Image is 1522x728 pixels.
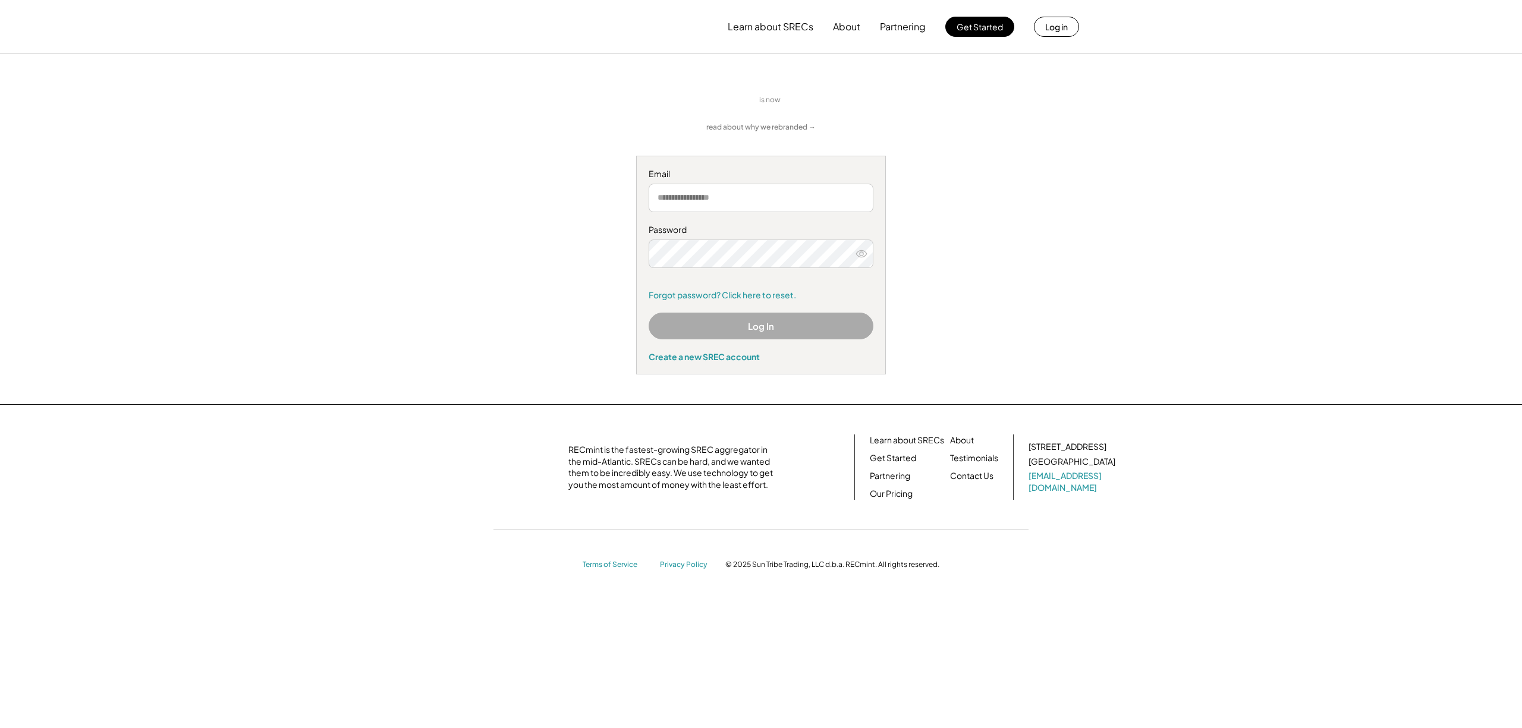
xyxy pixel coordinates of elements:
[649,289,873,301] a: Forgot password? Click here to reset.
[643,84,750,116] img: yH5BAEAAAAALAAAAAABAAEAAAIBRAA7
[756,95,790,105] div: is now
[870,452,916,464] a: Get Started
[1034,17,1079,37] button: Log in
[649,224,873,236] div: Password
[706,122,816,133] a: read about why we rebranded →
[583,560,648,570] a: Terms of Service
[880,15,926,39] button: Partnering
[950,470,993,482] a: Contact Us
[649,351,873,362] div: Create a new SREC account
[660,560,713,570] a: Privacy Policy
[443,7,542,47] img: yH5BAEAAAAALAAAAAABAAEAAAIBRAA7
[725,560,939,569] div: © 2025 Sun Tribe Trading, LLC d.b.a. RECmint. All rights reserved.
[833,15,860,39] button: About
[870,470,910,482] a: Partnering
[1029,441,1106,453] div: [STREET_ADDRESS]
[870,434,944,446] a: Learn about SRECs
[649,313,873,339] button: Log In
[568,444,779,490] div: RECmint is the fastest-growing SREC aggregator in the mid-Atlantic. SRECs can be hard, and we wan...
[649,168,873,180] div: Email
[452,446,554,488] img: yH5BAEAAAAALAAAAAABAAEAAAIBRAA7
[728,15,813,39] button: Learn about SRECs
[870,488,913,500] a: Our Pricing
[945,17,1014,37] button: Get Started
[950,452,998,464] a: Testimonials
[1029,456,1115,468] div: [GEOGRAPHIC_DATA]
[950,434,974,446] a: About
[1029,470,1118,493] a: [EMAIL_ADDRESS][DOMAIN_NAME]
[795,94,879,106] img: yH5BAEAAAAALAAAAAABAAEAAAIBRAA7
